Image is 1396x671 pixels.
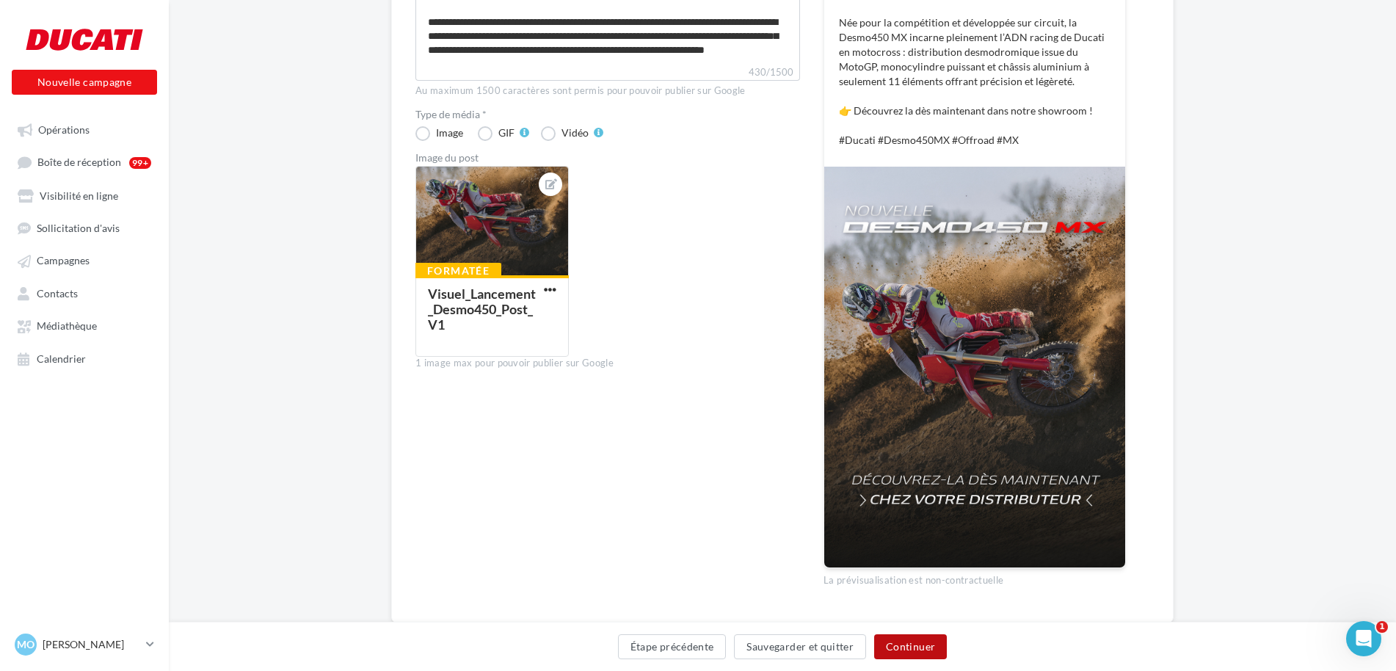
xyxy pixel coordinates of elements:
[734,634,866,659] button: Sauvegarder et quitter
[824,568,1126,587] div: La prévisualisation est non-contractuelle
[1346,621,1381,656] iframe: Intercom live chat
[874,634,947,659] button: Continuer
[17,637,34,652] span: Mo
[415,109,800,120] label: Type de média *
[9,312,160,338] a: Médiathèque
[9,182,160,208] a: Visibilité en ligne
[37,156,121,169] span: Boîte de réception
[618,634,727,659] button: Étape précédente
[12,631,157,659] a: Mo [PERSON_NAME]
[9,280,160,306] a: Contacts
[415,357,800,370] div: 1 image max pour pouvoir publier sur Google
[1376,621,1388,633] span: 1
[561,128,589,138] div: Vidéo
[9,116,160,142] a: Opérations
[38,123,90,136] span: Opérations
[9,345,160,371] a: Calendrier
[498,128,515,138] div: GIF
[40,189,118,202] span: Visibilité en ligne
[428,286,536,333] div: Visuel_Lancement_Desmo450_Post_V1
[37,222,120,234] span: Sollicitation d'avis
[37,287,78,300] span: Contacts
[37,352,86,365] span: Calendrier
[9,214,160,241] a: Sollicitation d'avis
[415,65,800,81] label: 430/1500
[43,637,140,652] p: [PERSON_NAME]
[415,84,800,98] div: Au maximum 1500 caractères sont permis pour pouvoir publier sur Google
[436,128,463,138] div: Image
[12,70,157,95] button: Nouvelle campagne
[9,247,160,273] a: Campagnes
[129,157,151,169] div: 99+
[415,263,501,279] div: Formatée
[37,320,97,333] span: Médiathèque
[415,153,800,163] div: Image du post
[37,255,90,267] span: Campagnes
[9,148,160,175] a: Boîte de réception99+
